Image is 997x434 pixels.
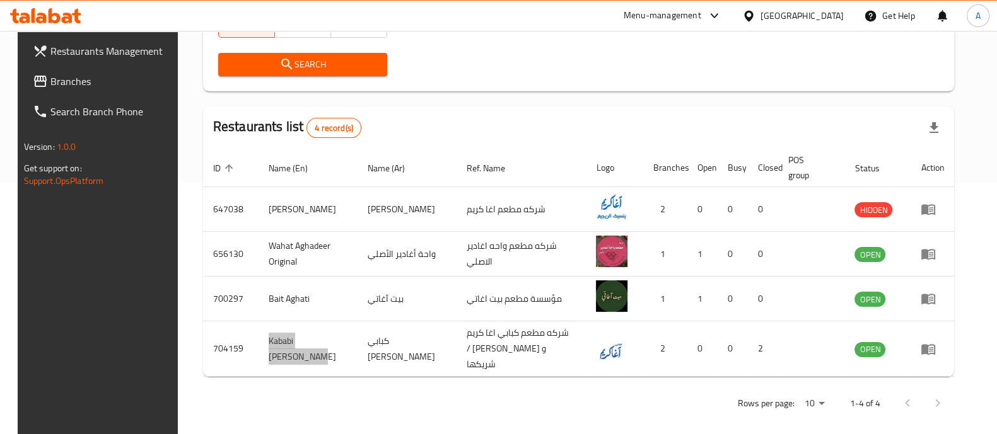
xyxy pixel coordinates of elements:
[854,292,885,307] span: OPEN
[358,187,456,232] td: [PERSON_NAME]
[643,277,687,321] td: 1
[203,149,955,377] table: enhanced table
[788,152,829,183] span: POS group
[23,96,184,127] a: Search Branch Phone
[687,187,717,232] td: 0
[213,117,361,138] h2: Restaurants list
[919,113,949,143] div: Export file
[854,342,885,357] span: OPEN
[358,277,456,321] td: بيت آغاتي
[213,161,237,176] span: ID
[596,280,627,312] img: Bait Aghati
[224,16,270,35] span: All
[921,341,944,357] div: Menu
[911,149,954,187] th: Action
[976,9,981,23] span: A
[596,236,627,267] img: Wahat Aghadeer Original
[747,187,778,232] td: 0
[203,321,259,377] td: 704159
[921,291,944,306] div: Menu
[687,321,717,377] td: 0
[203,187,259,232] td: 647038
[643,187,687,232] td: 2
[717,149,747,187] th: Busy
[467,161,522,176] span: Ref. Name
[259,232,358,277] td: Wahat Aghadeer Original
[358,232,456,277] td: واحة أغادير الأصلي
[358,321,456,377] td: كبابي [PERSON_NAME]
[50,74,174,89] span: Branches
[747,277,778,321] td: 0
[849,396,880,411] p: 1-4 of 4
[854,161,895,176] span: Status
[854,248,885,262] span: OPEN
[57,139,76,155] span: 1.0.0
[596,331,627,362] img: Kababi Agha Kareem
[457,232,586,277] td: شركه مطعم واحه اغادير الاصلي
[624,8,701,23] div: Menu-management
[921,202,944,217] div: Menu
[596,191,627,222] img: Agha Kareem
[307,122,361,134] span: 4 record(s)
[259,277,358,321] td: Bait Aghati
[457,277,586,321] td: مؤسسة مطعم بيت اغاتي
[50,104,174,119] span: Search Branch Phone
[747,321,778,377] td: 2
[687,232,717,277] td: 1
[643,321,687,377] td: 2
[50,43,174,59] span: Restaurants Management
[687,149,717,187] th: Open
[854,292,885,307] div: OPEN
[799,394,829,413] div: Rows per page:
[761,9,844,23] div: [GEOGRAPHIC_DATA]
[854,203,892,217] span: HIDDEN
[717,187,747,232] td: 0
[203,277,259,321] td: 700297
[203,232,259,277] td: 656130
[280,16,326,35] span: Yes
[921,246,944,261] div: Menu
[717,232,747,277] td: 0
[259,321,358,377] td: Kababi [PERSON_NAME]
[23,36,184,66] a: Restaurants Management
[747,232,778,277] td: 0
[23,66,184,96] a: Branches
[747,149,778,187] th: Closed
[269,161,324,176] span: Name (En)
[687,277,717,321] td: 1
[24,173,104,189] a: Support.OpsPlatform
[643,149,687,187] th: Branches
[457,187,586,232] td: شركه مطعم اغا كريم
[854,247,885,262] div: OPEN
[336,16,382,35] span: No
[218,53,387,76] button: Search
[643,232,687,277] td: 1
[228,57,377,72] span: Search
[457,321,586,377] td: شركه مطعم كبابي اغا كريم / [PERSON_NAME] و شريكها
[368,161,421,176] span: Name (Ar)
[737,396,794,411] p: Rows per page:
[854,202,892,217] div: HIDDEN
[306,118,361,138] div: Total records count
[24,139,55,155] span: Version:
[259,187,358,232] td: [PERSON_NAME]
[24,160,82,176] span: Get support on:
[717,321,747,377] td: 0
[717,277,747,321] td: 0
[586,149,643,187] th: Logo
